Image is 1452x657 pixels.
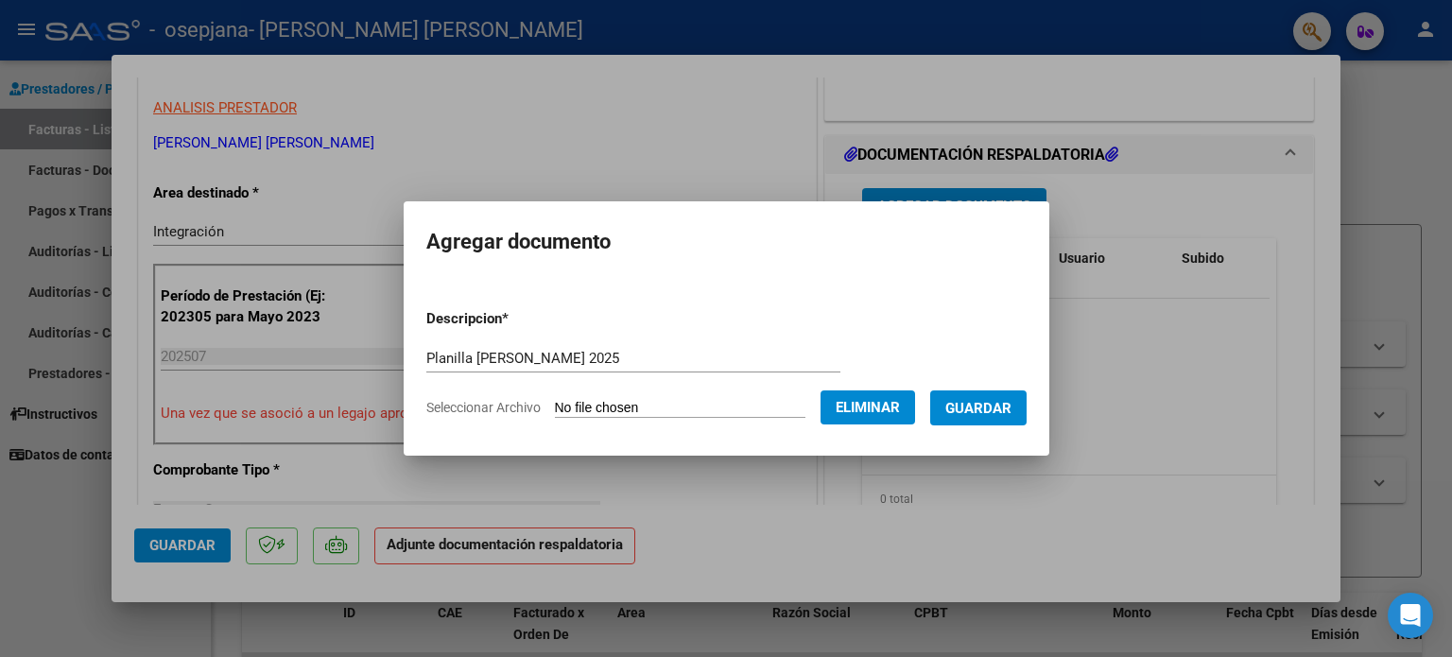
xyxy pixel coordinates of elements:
[426,224,1027,260] h2: Agregar documento
[426,400,541,415] span: Seleccionar Archivo
[945,400,1011,417] span: Guardar
[821,390,915,424] button: Eliminar
[930,390,1027,425] button: Guardar
[1388,593,1433,638] div: Open Intercom Messenger
[426,308,607,330] p: Descripcion
[836,399,900,416] span: Eliminar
